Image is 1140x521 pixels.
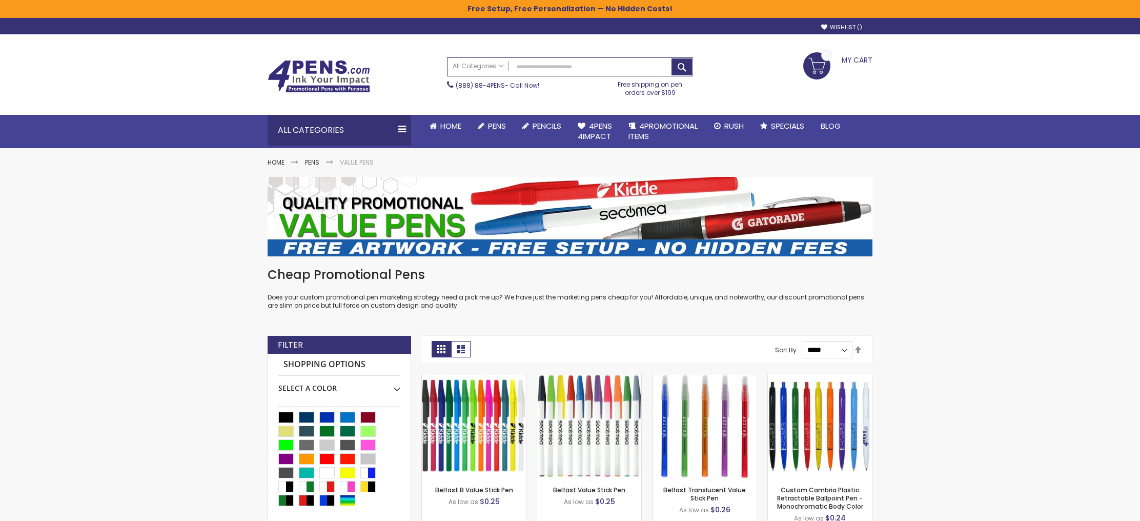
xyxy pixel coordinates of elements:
[578,121,612,142] span: 4Pens 4impact
[432,341,451,357] strong: Grid
[422,374,526,478] img: Belfast B Value Stick Pen
[435,486,513,494] a: Belfast B Value Stick Pen
[447,58,509,75] a: All Categories
[449,497,478,506] span: As low as
[440,121,461,131] span: Home
[595,496,615,507] span: $0.25
[453,62,504,70] span: All Categories
[422,374,526,383] a: Belfast B Value Stick Pen
[533,121,561,131] span: Pencils
[628,121,698,142] span: 4PROMOTIONAL ITEMS
[488,121,506,131] span: Pens
[752,115,812,137] a: Specials
[620,115,706,148] a: 4PROMOTIONALITEMS
[537,374,641,478] img: Belfast Value Stick Pen
[456,81,539,90] span: - Call Now!
[821,121,841,131] span: Blog
[768,374,872,383] a: Custom Cambria Plastic Retractable Ballpoint Pen - Monochromatic Body Color
[268,158,284,167] a: Home
[421,115,470,137] a: Home
[278,376,400,393] div: Select A Color
[569,115,620,148] a: 4Pens4impact
[268,177,872,256] img: Value Pens
[768,374,872,478] img: Custom Cambria Plastic Retractable Ballpoint Pen - Monochromatic Body Color
[724,121,744,131] span: Rush
[679,506,709,514] span: As low as
[821,24,862,31] a: Wishlist
[268,267,872,283] h1: Cheap Promotional Pens
[706,115,752,137] a: Rush
[812,115,849,137] a: Blog
[268,60,370,93] img: 4Pens Custom Pens and Promotional Products
[607,76,694,97] div: Free shipping on pen orders over $199
[340,158,374,167] strong: Value Pens
[456,81,505,90] a: (888) 88-4PENS
[268,267,872,310] div: Does your custom promotional pen marketing strategy need a pick me up? We have just the marketing...
[653,374,757,478] img: Belfast Translucent Value Stick Pen
[278,339,303,351] strong: Filter
[553,486,625,494] a: Belfast Value Stick Pen
[564,497,594,506] span: As low as
[278,354,400,376] strong: Shopping Options
[514,115,569,137] a: Pencils
[653,374,757,383] a: Belfast Translucent Value Stick Pen
[775,345,797,354] label: Sort By
[480,496,500,507] span: $0.25
[663,486,746,503] a: Belfast Translucent Value Stick Pen
[537,374,641,383] a: Belfast Value Stick Pen
[470,115,514,137] a: Pens
[777,486,863,511] a: Custom Cambria Plastic Retractable Ballpoint Pen - Monochromatic Body Color
[305,158,319,167] a: Pens
[771,121,804,131] span: Specials
[268,115,411,146] div: All Categories
[710,505,730,515] span: $0.26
